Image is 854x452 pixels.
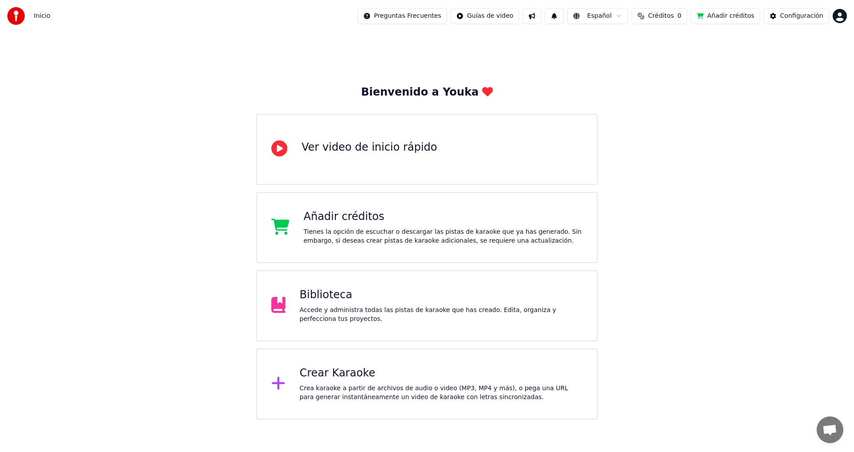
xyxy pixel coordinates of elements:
div: Añadir créditos [304,210,583,224]
div: Accede y administra todas las pistas de karaoke que has creado. Edita, organiza y perfecciona tus... [300,306,583,324]
div: Tienes la opción de escuchar o descargar las pistas de karaoke que ya has generado. Sin embargo, ... [304,228,583,245]
span: Inicio [34,12,50,20]
button: Añadir créditos [691,8,760,24]
div: Crea karaoke a partir de archivos de audio o video (MP3, MP4 y más), o pega una URL para generar ... [300,384,583,402]
div: Chat abierto [817,416,843,443]
div: Ver video de inicio rápido [302,140,437,155]
div: Bienvenido a Youka [361,85,493,100]
div: Crear Karaoke [300,366,583,380]
button: Guías de video [451,8,519,24]
button: Preguntas Frecuentes [358,8,447,24]
div: Biblioteca [300,288,583,302]
img: youka [7,7,25,25]
button: Configuración [764,8,829,24]
span: Créditos [648,12,674,20]
span: 0 [677,12,681,20]
button: Créditos0 [632,8,687,24]
div: Configuración [780,12,823,20]
nav: breadcrumb [34,12,50,20]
